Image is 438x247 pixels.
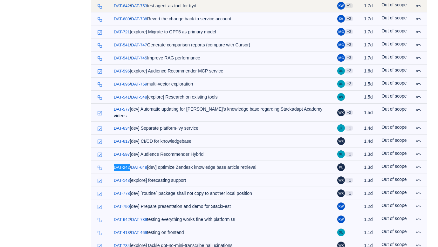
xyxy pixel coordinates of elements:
aui-badge: +1 [345,152,353,157]
a: DAT-596 [114,68,130,74]
td: [dev] optimize Zendesk knowledge base article retrieval [111,161,334,174]
aui-badge: +2 [345,81,353,86]
aui-badge: +2 [345,110,353,115]
a: DAT-759 [131,81,147,87]
span: / [114,42,131,47]
img: 10318 [97,30,102,35]
img: 10318 [97,191,102,196]
a: DAT-747 [131,42,147,48]
td: 1.3d [358,148,378,161]
a: DAT-778 [114,190,130,197]
td: [dev] Audience Recommender Hybrid [111,148,334,161]
td: 1.5d [358,78,378,91]
aui-badge: +1 [345,178,353,183]
td: 1.1d [358,226,378,239]
td: 1.7d [358,51,378,65]
img: MG [337,54,345,62]
span: / [114,55,131,60]
img: MG [337,28,345,36]
img: XL [337,150,345,158]
span: Out of scope [381,2,407,7]
td: [explore] Migrate to GPT5 as primary model [111,25,334,38]
span: / [114,230,131,235]
a: DAT-790 [114,203,130,210]
img: JZ [337,124,345,132]
img: 10316 [97,95,102,100]
img: 10316 [97,4,102,9]
img: XL [337,80,345,88]
img: WX [337,176,345,184]
td: 1.2d [358,213,378,226]
img: KW [337,202,345,210]
span: Out of scope [381,138,407,143]
aui-badge: +3 [345,55,353,60]
td: [dev] `routine` package shall not copy to another local position [111,187,334,200]
td: 1.4d [358,135,378,148]
a: DAT-548 [131,94,147,100]
td: Revert the change back to service account [111,12,334,25]
span: / [114,94,131,99]
a: DAT-541 [114,94,130,100]
a: DAT-721 [114,29,130,35]
a: DAT-541 [114,55,130,61]
td: [dev] Prepare presentation and demo for StackFest [111,200,334,213]
td: 1.3d [358,161,378,174]
img: AV [337,93,345,101]
a: DAT-541 [114,42,130,48]
span: Out of scope [381,28,407,33]
span: Out of scope [381,203,407,208]
td: 1.2d [358,187,378,200]
a: DAT-696 [114,81,130,87]
span: / [114,165,131,170]
img: PL [337,163,345,171]
td: testing everything works fine with platform UI [111,213,334,226]
aui-badge: +3 [345,29,353,34]
img: 10316 [97,165,102,170]
span: Out of scope [381,177,407,182]
span: Out of scope [381,151,407,156]
span: / [114,217,131,222]
span: Out of scope [381,54,407,59]
a: DAT-413 [114,230,130,236]
img: 10316 [97,230,102,236]
td: Generate comparison reports (compare with Cursor) [111,38,334,51]
td: 1.6d [358,65,378,78]
img: 10316 [97,17,102,22]
span: / [114,81,131,86]
img: 10316 [97,43,102,48]
span: Out of scope [381,242,407,247]
td: [explore] Audience Recommender MCP service [111,65,334,78]
img: 10318 [97,126,102,131]
img: 10318 [97,139,102,144]
a: DAT-789 [131,216,147,223]
img: 10318 [97,204,102,209]
img: 10316 [97,56,102,61]
td: 1.5d [358,104,378,122]
img: MG [337,41,345,49]
aui-badge: +1 [345,191,353,196]
td: Improve RAG performance [111,51,334,65]
img: 10316 [97,82,102,87]
span: Out of scope [381,164,407,169]
img: 10318 [97,178,102,183]
span: Out of scope [381,93,407,99]
span: Out of scope [381,125,407,130]
a: DAT-642 [114,3,130,9]
td: 1.2d [358,200,378,213]
span: Out of scope [381,216,407,221]
img: 10318 [97,69,102,74]
span: Out of scope [381,80,407,86]
span: Out of scope [381,41,407,46]
img: XL [337,67,345,75]
td: [dev] Automatic updating for [PERSON_NAME]’s knowledge base regarding Stackadapt Academy videos [111,104,334,122]
span: / [114,3,131,8]
td: [explore] forecasting support [111,174,334,187]
a: DAT-648 [131,164,147,171]
a: DAT-745 [131,55,147,61]
a: DAT-617 [114,138,130,145]
td: testing on frontend [111,226,334,239]
a: DAT-642 [114,216,130,223]
span: Out of scope [381,67,407,72]
a: DAT-577 [114,106,130,113]
aui-badge: +1 [345,3,353,8]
